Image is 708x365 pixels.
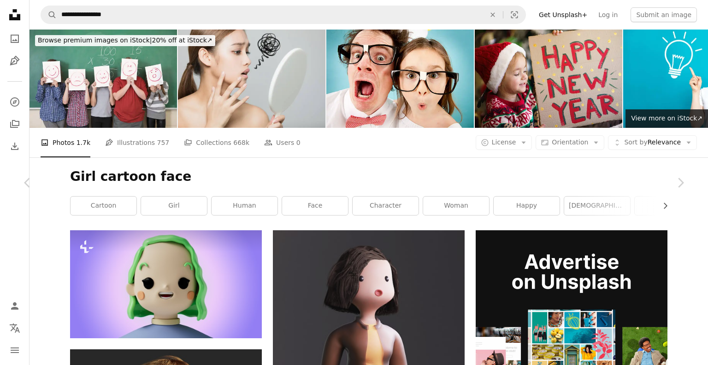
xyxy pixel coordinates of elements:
button: Visual search [503,6,525,24]
a: a woman in a yellow shirt and black pants [273,348,465,356]
img: Anonymous Students [29,30,177,128]
a: Next [653,138,708,227]
span: Orientation [552,138,588,146]
a: cartoon [71,197,136,215]
button: Search Unsplash [41,6,57,24]
a: Illustrations 757 [105,128,169,157]
a: Illustrations [6,52,24,70]
a: man [635,197,701,215]
span: License [492,138,516,146]
span: Sort by [624,138,647,146]
form: Find visuals sitewide [41,6,526,24]
span: 757 [157,138,170,148]
button: Orientation [536,135,604,150]
a: Photos [6,30,24,48]
div: 20% off at iStock ↗ [35,35,215,46]
button: Language [6,319,24,337]
img: Young woman checking her skin. Skin care concept. [178,30,325,128]
button: Sort byRelevance [608,135,697,150]
button: Clear [483,6,503,24]
a: [DEMOGRAPHIC_DATA] [564,197,630,215]
a: Collections [6,115,24,133]
span: 0 [296,138,301,148]
a: Log in [593,7,623,22]
button: Menu [6,341,24,359]
a: Explore [6,93,24,111]
span: View more on iStock ↗ [631,114,702,122]
a: Download History [6,137,24,156]
a: Get Unsplash+ [533,7,593,22]
button: License [476,135,532,150]
img: Nerdy Man and Young Girl Gasping with Look of Surprise [326,30,474,128]
a: human [212,197,277,215]
span: 668k [233,138,249,148]
a: Collections 668k [184,128,249,157]
a: girl [141,197,207,215]
a: Users 0 [264,128,301,157]
span: Relevance [624,138,681,147]
a: character [353,197,419,215]
a: Log in / Sign up [6,297,24,315]
img: A close up of a toy head on a purple background [70,230,262,338]
a: View more on iStock↗ [625,109,708,128]
span: Browse premium images on iStock | [38,36,152,44]
a: happy [494,197,560,215]
a: Browse premium images on iStock|20% off at iStock↗ [29,30,221,52]
a: face [282,197,348,215]
a: woman [423,197,489,215]
button: Submit an image [631,7,697,22]
a: A close up of a toy head on a purple background [70,280,262,288]
img: Little girl is looking at a christmas poster. [475,30,622,128]
h1: Girl cartoon face [70,168,667,185]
